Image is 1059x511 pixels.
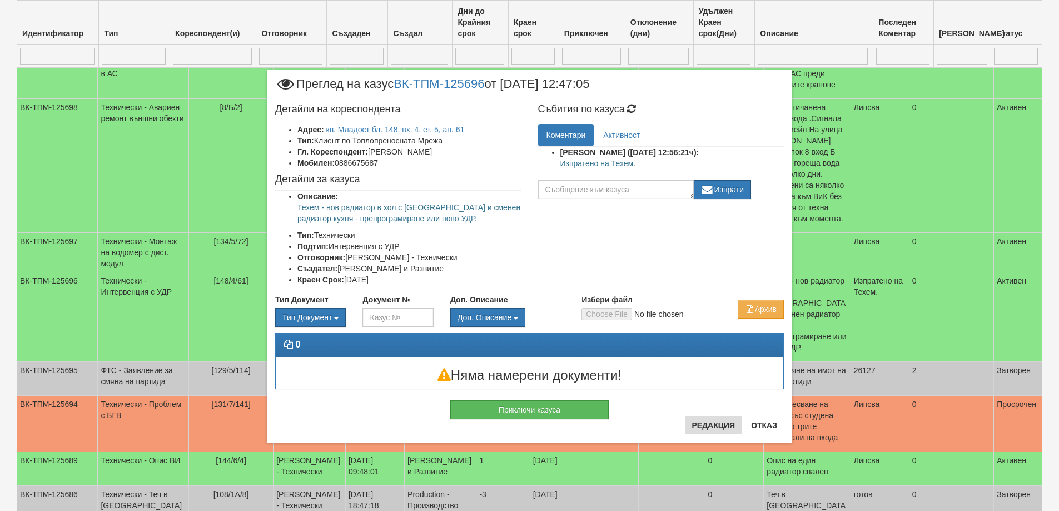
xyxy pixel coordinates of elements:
strong: [PERSON_NAME] ([DATE] 12:56:21ч): [560,148,699,157]
b: Подтип: [297,242,329,251]
h4: Събития по казуса [538,104,784,115]
p: Изпратено на Техем. [560,158,784,169]
b: Отговорник: [297,253,345,262]
span: Доп. Описание [458,313,511,322]
li: Интервенция с УДР [297,241,521,252]
b: Тип: [297,231,314,240]
div: Двоен клик, за изчистване на избраната стойност. [450,308,565,327]
li: Клиент по Топлопреносната Мрежа [297,135,521,146]
a: Коментари [538,124,594,146]
label: Тип Документ [275,294,329,305]
li: Технически [297,230,521,241]
li: [DATE] [297,274,521,285]
b: Гл. Кореспондент: [297,147,368,156]
button: Редакция [685,416,742,434]
h4: Детайли на кореспондента [275,104,521,115]
button: Доп. Описание [450,308,525,327]
label: Доп. Описание [450,294,508,305]
button: Отказ [744,416,784,434]
li: 0886675687 [297,157,521,168]
b: Мобилен: [297,158,335,167]
button: Архив [738,300,784,319]
li: [PERSON_NAME] - Технически [297,252,521,263]
input: Казус № [362,308,433,327]
button: Тип Документ [275,308,346,327]
li: [PERSON_NAME] и Развитие [297,263,521,274]
strong: 0 [295,340,300,349]
button: Изпрати [694,180,752,199]
a: ВК-ТПМ-125696 [394,76,484,90]
div: Двоен клик, за изчистване на избраната стойност. [275,308,346,327]
h4: Детайли за казуса [275,174,521,185]
b: Тип: [297,136,314,145]
span: Тип Документ [282,313,332,322]
button: Приключи казуса [450,400,609,419]
b: Краен Срок: [297,275,344,284]
b: Адрес: [297,125,324,134]
label: Избери файл [581,294,633,305]
label: Документ № [362,294,410,305]
h3: Няма намерени документи! [276,368,783,383]
a: кв. Младост бл. 148, вх. 4, ет. 5, ап. 61 [326,125,465,134]
p: Техем - нов радиатор в хол с [GEOGRAPHIC_DATA] и сменен радиатор кухня - препрограмиране или ново... [297,202,521,224]
b: Описание: [297,192,338,201]
b: Създател: [297,264,337,273]
a: Активност [595,124,648,146]
li: [PERSON_NAME] [297,146,521,157]
span: Преглед на казус от [DATE] 12:47:05 [275,78,589,98]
